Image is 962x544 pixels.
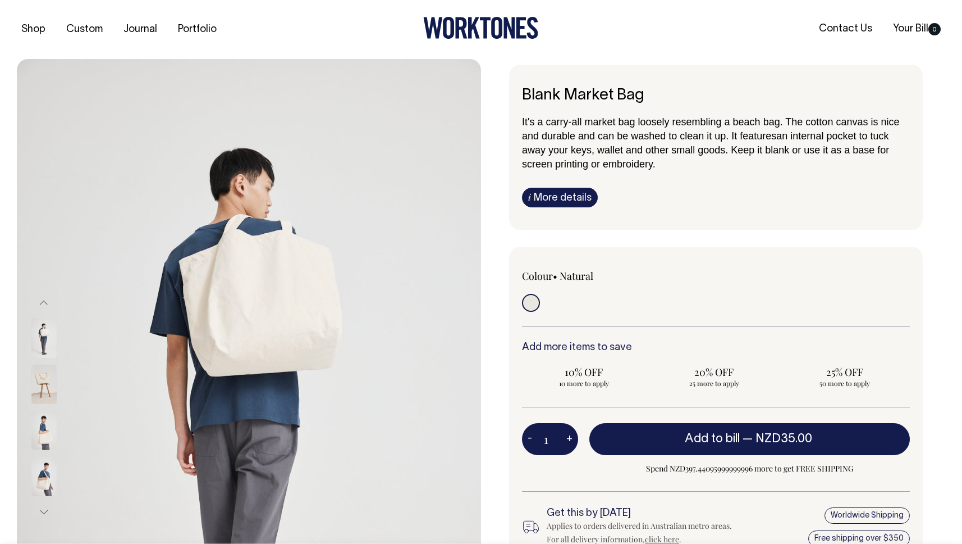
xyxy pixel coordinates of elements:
[814,20,877,38] a: Contact Us
[35,290,52,315] button: Previous
[31,365,57,404] img: natural
[928,23,941,35] span: 0
[522,116,899,142] span: It's a carry-all market bag loosely resembling a beach bag. The cotton canvas is nice and durable...
[35,500,52,525] button: Next
[685,433,740,445] span: Add to bill
[17,20,50,39] a: Shop
[652,362,776,391] input: 20% OFF 25 more to apply
[31,319,57,358] img: natural
[734,130,776,142] span: t features
[789,365,901,379] span: 25% OFF
[789,379,901,388] span: 50 more to apply
[658,379,770,388] span: 25 more to apply
[528,191,531,203] span: i
[528,379,640,388] span: 10 more to apply
[522,269,677,283] div: Colour
[522,428,538,451] button: -
[561,428,578,451] button: +
[755,433,812,445] span: NZD35.00
[528,365,640,379] span: 10% OFF
[658,365,770,379] span: 20% OFF
[522,130,889,170] span: an internal pocket to tuck away your keys, wallet and other small goods. Keep it blank or use it ...
[553,269,557,283] span: •
[783,362,906,391] input: 25% OFF 50 more to apply
[743,433,815,445] span: —
[31,457,57,496] img: natural
[62,20,107,39] a: Custom
[31,411,57,450] img: natural
[560,269,593,283] label: Natural
[522,342,910,353] h6: Add more items to save
[547,508,734,519] h6: Get this by [DATE]
[888,20,945,38] a: Your Bill0
[522,87,910,105] h1: Blank Market Bag
[589,462,910,475] span: Spend NZD397.44095999999996 more to get FREE SHIPPING
[589,423,910,455] button: Add to bill —NZD35.00
[522,188,598,207] a: iMore details
[522,362,645,391] input: 10% OFF 10 more to apply
[173,20,221,39] a: Portfolio
[119,20,162,39] a: Journal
